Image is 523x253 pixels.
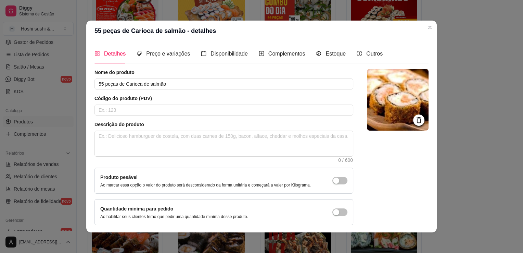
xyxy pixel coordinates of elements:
[94,105,353,116] input: Ex.: 123
[104,51,126,57] span: Detalhes
[424,22,435,33] button: Close
[367,69,429,131] img: logo da loja
[86,21,437,41] header: 55 peças de Carioca de salmão - detalhes
[94,69,353,76] article: Nome do produto
[366,51,383,57] span: Outros
[94,79,353,89] input: Ex.: Hamburguer de costela
[94,121,353,128] article: Descrição do produto
[316,51,321,56] span: code-sandbox
[357,51,362,56] span: info-circle
[100,182,311,188] p: Ao marcar essa opção o valor do produto será desconsiderado da forma unitária e começará a valer ...
[211,51,248,57] span: Disponibilidade
[137,51,142,56] span: tags
[326,51,346,57] span: Estoque
[201,51,206,56] span: calendar
[268,51,305,57] span: Complementos
[100,206,173,212] label: Quantidade miníma para pedido
[100,214,248,219] p: Ao habilitar seus clientes terão que pedir uma quantidade miníma desse produto.
[259,51,264,56] span: plus-square
[146,51,190,57] span: Preço e variações
[94,51,100,56] span: appstore
[100,174,138,180] label: Produto pesável
[94,95,353,102] article: Código do produto (PDV)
